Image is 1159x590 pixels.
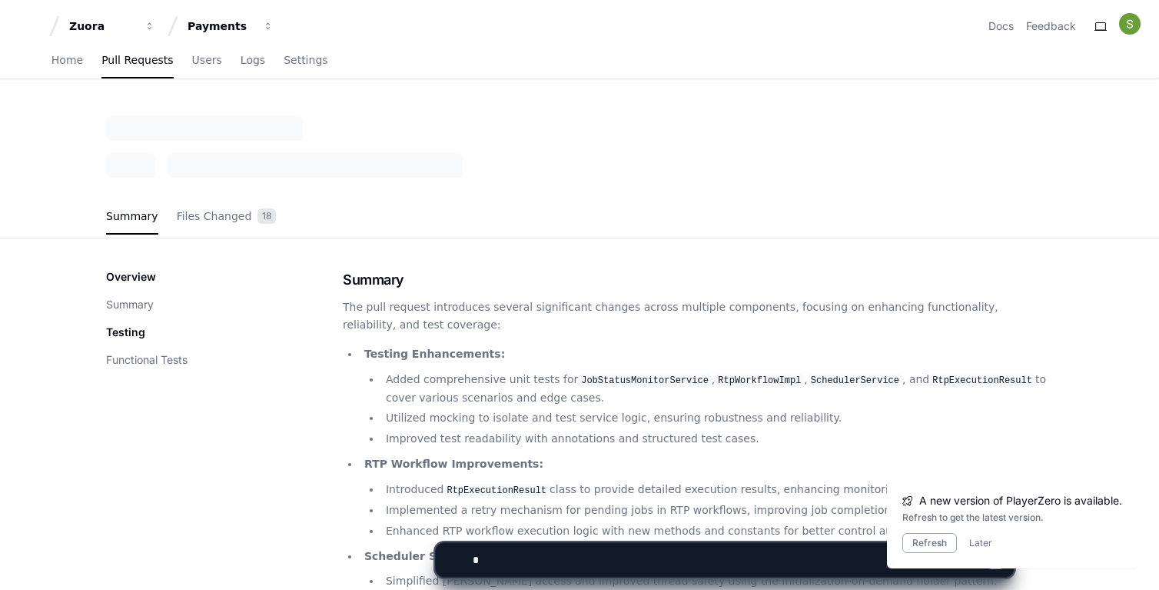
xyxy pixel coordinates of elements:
p: The pull request introduces several significant changes across multiple components, focusing on e... [343,298,1053,334]
a: Settings [284,43,327,78]
li: Simplified [PERSON_NAME] access and improved thread safety using the Initialization-on-demand hol... [381,572,1053,590]
div: Payments [188,18,254,34]
a: Home [51,43,83,78]
span: Summary [106,212,158,221]
strong: RTP Workflow Improvements: [364,458,543,470]
li: Enhanced RTP workflow execution logic with new methods and constants for better control and perfo... [381,522,1053,540]
li: Implemented a retry mechanism for pending jobs in RTP workflows, improving job completion reliabi... [381,502,1053,519]
button: Feedback [1026,18,1076,34]
code: RtpExecutionResult [929,374,1035,388]
a: Logs [241,43,265,78]
code: SchedulerService [808,374,902,388]
span: Settings [284,55,327,65]
code: RtpWorkflowImpl [715,374,804,388]
li: Introduced class to provide detailed execution results, enhancing monitoring and error handling. [381,481,1053,499]
button: Zuora [63,12,161,40]
span: Users [192,55,222,65]
li: Added comprehensive unit tests for , , , and to cover various scenarios and edge cases. [381,371,1053,406]
code: RtpExecutionResult [443,484,550,498]
p: Overview [106,269,156,285]
span: Pull Requests [101,55,173,65]
span: 18 [257,208,276,224]
span: Home [51,55,83,65]
img: ACg8ocK1EaMfuvJmPejFpP1H_n0zHMfi6CcZBKQ2kbFwTFs0169v-A=s96-c [1119,13,1141,35]
button: Summary [106,297,154,312]
strong: Scheduler Service Enhancements: [364,550,570,562]
strong: Testing Enhancements: [364,348,505,360]
a: Docs [988,18,1014,34]
p: Testing [106,325,145,340]
code: JobStatusMonitorService [578,374,712,388]
button: Functional Tests [106,352,188,368]
h1: Summary [343,269,1053,291]
span: Logs [241,55,265,65]
li: Utilized mocking to isolate and test service logic, ensuring robustness and reliability. [381,409,1053,427]
button: Refresh [902,533,957,553]
div: Refresh to get the latest version. [902,512,1122,524]
iframe: Open customer support [1110,539,1151,581]
button: Payments [181,12,280,40]
button: Later [969,537,992,549]
span: A new version of PlayerZero is available. [919,493,1122,508]
li: Improved test readability with annotations and structured test cases. [381,430,1053,448]
span: Files Changed [177,212,252,221]
a: Users [192,43,222,78]
a: Pull Requests [101,43,173,78]
div: Zuora [69,18,135,34]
